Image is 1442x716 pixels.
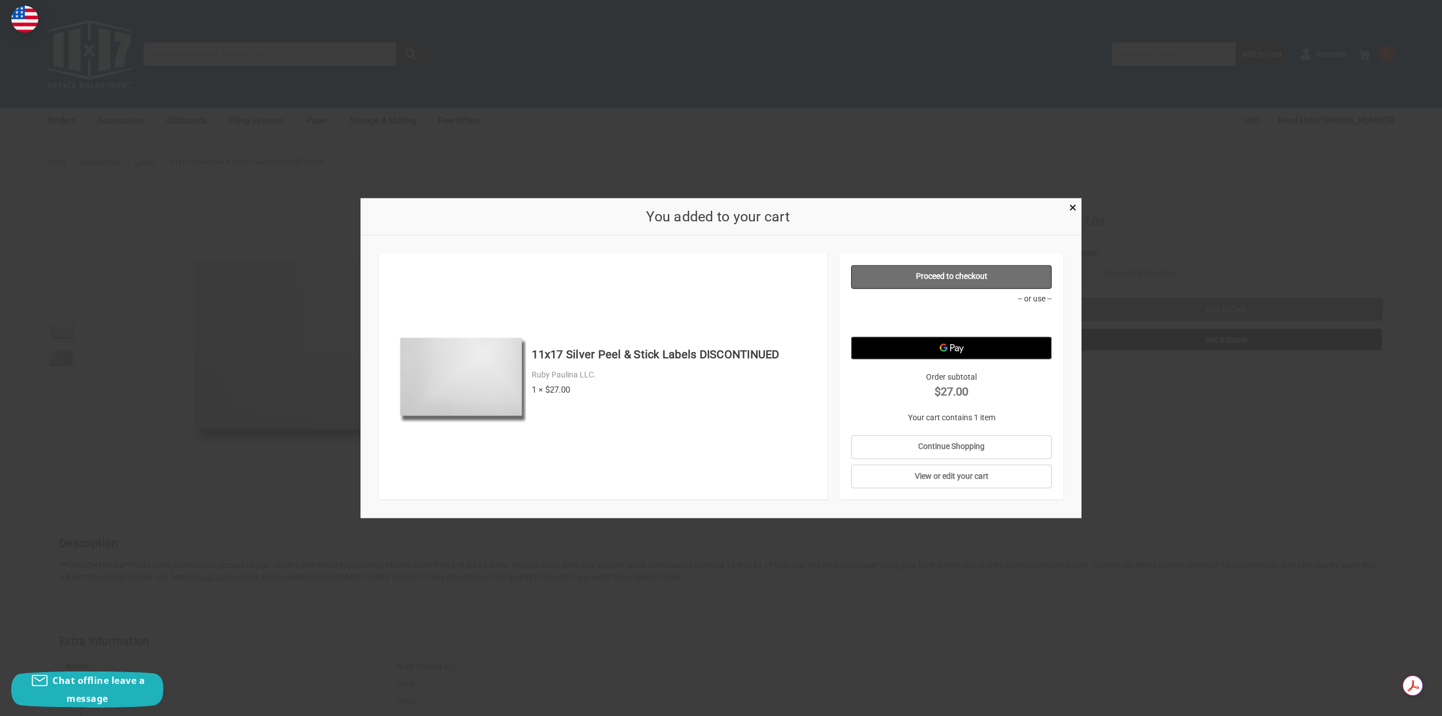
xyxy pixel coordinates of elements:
[851,292,1052,304] p: -- or use --
[532,369,816,381] div: Ruby Paulina LLC.
[1067,201,1079,212] a: Close
[52,674,145,705] span: Chat offline leave a message
[851,465,1052,488] a: View or edit your cart
[532,383,816,396] div: 1 × $27.00
[851,435,1052,459] a: Continue Shopping
[11,6,38,33] img: duty and tax information for United States
[851,308,1052,331] iframe: PayPal-paypal
[851,383,1052,399] strong: $27.00
[11,671,163,708] button: Chat offline leave a message
[851,411,1052,423] p: Your cart contains 1 item
[851,371,1052,399] div: Order subtotal
[379,206,1058,227] h2: You added to your cart
[532,346,816,363] h4: 11x17 Silver Peel & Stick Labels DISCONTINUED
[396,312,526,442] img: 11x17 Silver Peel & Stick Labels
[1069,199,1076,216] span: ×
[851,265,1052,288] a: Proceed to checkout
[851,336,1052,359] button: Google Pay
